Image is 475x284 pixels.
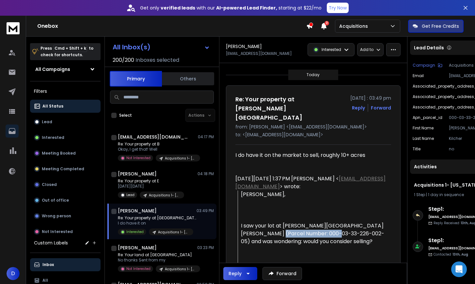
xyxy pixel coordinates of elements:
p: Press to check for shortcuts. [40,45,93,58]
button: D [7,267,20,280]
p: Interested [42,135,64,140]
p: Get only with our starting at $22/mo [140,5,322,11]
p: Email [413,73,424,78]
p: 03:23 PM [197,245,214,250]
button: Reply [223,267,257,280]
h3: Custom Labels [34,240,68,246]
h1: All Inbox(s) [113,44,150,50]
p: Closed [42,182,57,187]
p: [DATE][DATE] [118,184,184,189]
p: Okay, I get that! Well [118,147,196,152]
button: All Campaigns [30,63,101,76]
p: First Name [413,125,434,131]
button: Campaign [413,63,442,68]
button: Primary [110,71,162,87]
button: Try Now [327,3,349,13]
span: 3 [325,21,329,25]
button: Forward [262,267,302,280]
div: Open Intercom Messenger [451,261,467,277]
h1: [PERSON_NAME] [118,171,157,177]
p: Not Interested [126,266,150,271]
p: [EMAIL_ADDRESS][DOMAIN_NAME] [226,51,292,56]
p: title [413,146,420,152]
p: Interested [126,229,144,234]
p: [DATE] : 03:49 pm [350,95,391,101]
span: 1 Step [414,192,425,197]
p: Wrong person [42,213,71,219]
img: logo [7,22,20,34]
p: Meeting Booked [42,151,76,156]
p: from: [PERSON_NAME] <[EMAIL_ADDRESS][DOMAIN_NAME]> [235,124,391,130]
button: Interested [30,131,101,144]
p: Get Free Credits [422,23,459,29]
button: Wrong person [30,209,101,223]
h3: Inboxes selected [135,56,179,64]
p: Lead [126,192,135,197]
p: All Status [42,104,63,109]
button: Closed [30,178,101,191]
p: 04:17 PM [198,134,214,140]
h1: [EMAIL_ADDRESS][DOMAIN_NAME] [118,134,190,140]
h1: Re: Your property at [PERSON_NAME][GEOGRAPHIC_DATA] [235,95,346,122]
h1: [PERSON_NAME] [118,208,157,214]
button: Reply [352,105,365,111]
p: 04:18 PM [198,171,214,176]
p: Contacted [434,252,468,257]
p: Lead [42,119,52,125]
span: Cmd + Shift + k [54,44,87,52]
p: I do have it on [118,221,196,226]
p: Re: Your property at E [118,178,184,184]
button: All Status [30,100,101,113]
div: Reply [229,270,242,277]
h1: Onebox [37,22,306,30]
button: Lead [30,115,101,128]
button: Meeting Completed [30,162,101,175]
p: Interested [322,47,341,52]
p: Acquisitions 1- [US_STATE] [149,193,180,198]
span: 200 / 200 [113,56,134,64]
p: Acquisitions 1- [US_STATE] [165,267,196,272]
button: Not Interested [30,225,101,238]
button: Get Free Credits [408,20,464,33]
p: Campaign [413,63,435,68]
p: Re: Your land at [GEOGRAPHIC_DATA] [118,252,196,258]
p: Add to [360,47,373,52]
p: Inbox [42,262,54,267]
h1: [PERSON_NAME] [118,244,157,251]
p: No thanks Sent from my [118,258,196,263]
p: Today [307,72,320,77]
span: 1 day in sequence [428,192,464,197]
strong: verified leads [161,5,195,11]
span: 13th, Aug [452,252,468,257]
p: Last Name [413,136,434,141]
a: [EMAIL_ADDRESS][DOMAIN_NAME] [235,175,386,190]
p: Not Interested [42,229,73,234]
p: Re: Your property at B [118,142,196,147]
p: to: <[EMAIL_ADDRESS][DOMAIN_NAME]> [235,131,391,138]
h1: [PERSON_NAME] [226,43,262,50]
label: Select [119,113,132,118]
div: Forward [371,105,391,111]
h1: All Campaigns [35,66,70,73]
div: I do have it on the market to sell, roughly 10+ acres [235,151,386,159]
p: Out of office [42,198,69,203]
button: Others [162,72,214,86]
p: Acquisitions [339,23,371,29]
p: Lead Details [414,44,444,51]
button: Out of office [30,194,101,207]
p: Acquisitions 1- [US_STATE] [165,156,196,161]
p: Not Interested [126,156,150,160]
button: Inbox [30,258,101,271]
p: Acquisitions 1- [US_STATE] [158,230,189,235]
p: All [42,278,48,283]
button: Meeting Booked [30,147,101,160]
p: Re: Your property at [GEOGRAPHIC_DATA] [118,215,196,221]
strong: AI-powered Lead Finder, [216,5,277,11]
div: [DATE][DATE] 1:37 PM [PERSON_NAME] < > wrote: [235,175,386,191]
button: All Inbox(s) [107,41,215,54]
p: apn_parcel_id [413,115,442,120]
p: 03:49 PM [197,208,214,213]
